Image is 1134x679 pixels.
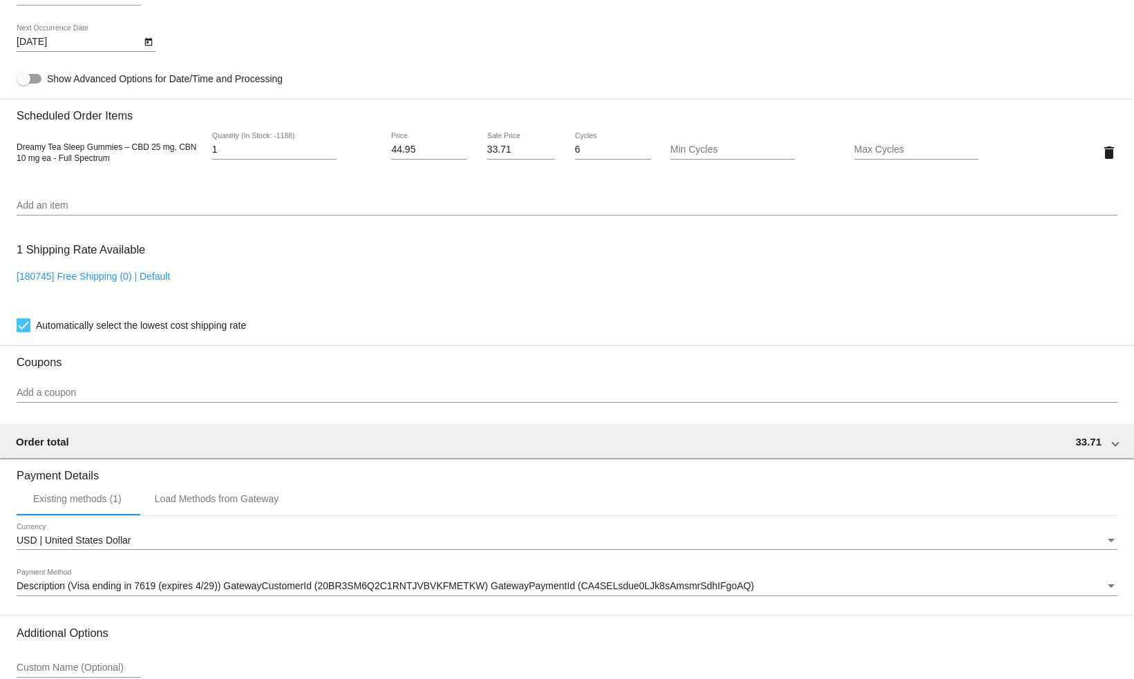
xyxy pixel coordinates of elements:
h3: Scheduled Order Items [17,99,1117,122]
button: Open calendar [141,34,155,48]
input: Add a coupon [17,388,1117,399]
h3: 1 Shipping Rate Available [17,235,145,265]
a: [180745] Free Shipping (0) | Default [17,271,170,282]
div: Load Methods from Gateway [155,493,279,504]
mat-select: Payment Method [17,581,1117,592]
span: Description (Visa ending in 7619 (expires 4/29)) GatewayCustomerId (20BR3SM6Q2C1RNTJVBVKFMETKW) G... [17,580,754,591]
input: Add an item [17,200,1117,211]
h3: Payment Details [17,459,1117,482]
span: Order total [16,436,69,448]
input: Cycles [575,144,651,155]
input: Price [391,144,467,155]
span: USD | United States Dollar [17,535,131,546]
div: Existing methods (1) [33,493,122,504]
input: Max Cycles [854,144,979,155]
input: Min Cycles [670,144,795,155]
input: Quantity (In Stock: -1188) [212,144,337,155]
h3: Coupons [17,345,1117,369]
span: Automatically select the lowest cost shipping rate [36,317,246,334]
mat-icon: delete [1101,144,1117,161]
span: Dreamy Tea Sleep Gummies – CBD 25 mg, CBN 10 mg ea - Full Spectrum [17,142,197,163]
span: Show Advanced Options for Date/Time and Processing [47,72,283,86]
input: Next Occurrence Date [17,37,141,48]
span: 33.71 [1075,436,1102,448]
input: Custom Name (Optional) [17,662,141,673]
mat-select: Currency [17,535,1117,546]
input: Sale Price [487,144,555,155]
h3: Additional Options [17,627,1117,640]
